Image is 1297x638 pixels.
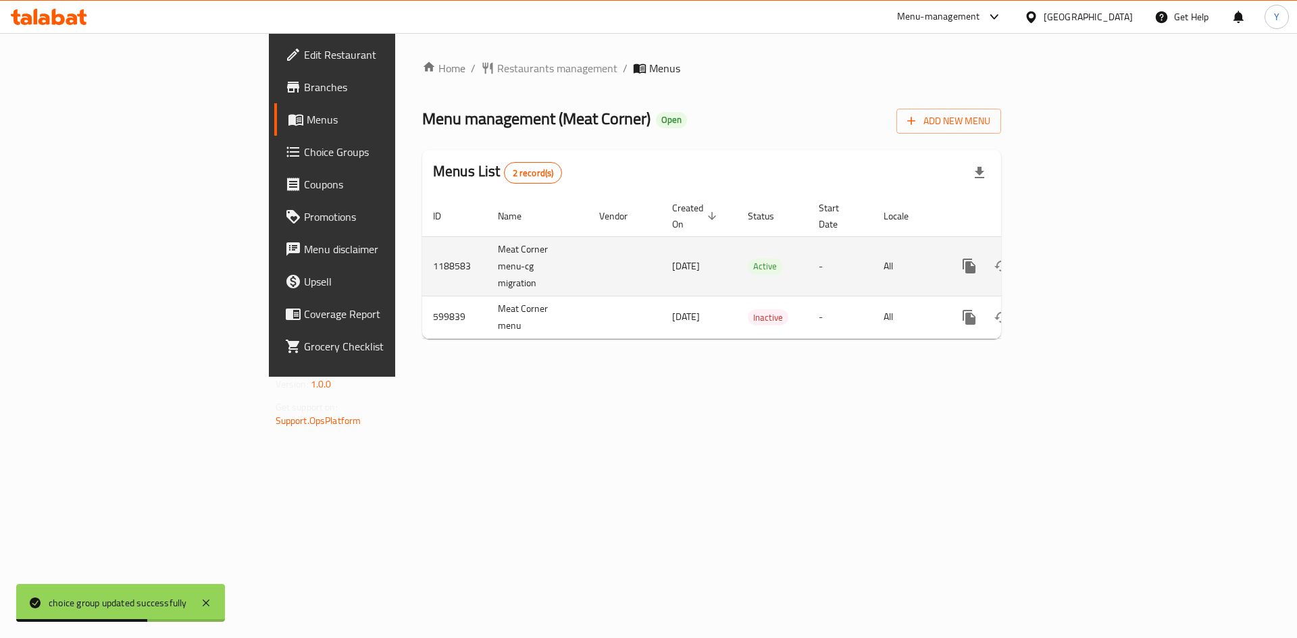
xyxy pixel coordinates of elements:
span: Coverage Report [304,306,475,322]
a: Coverage Report [274,298,486,330]
span: Created On [672,200,721,232]
span: Locale [884,208,926,224]
span: Vendor [599,208,645,224]
a: Coupons [274,168,486,201]
a: Grocery Checklist [274,330,486,363]
a: Menus [274,103,486,136]
button: more [953,250,986,282]
span: Get support on: [276,398,338,416]
span: Open [656,114,687,126]
span: Version: [276,375,309,393]
span: Menu management ( Meat Corner ) [422,103,651,134]
a: Upsell [274,265,486,298]
button: Add New Menu [896,109,1001,134]
span: Add New Menu [907,113,990,130]
div: Inactive [748,309,788,325]
a: Edit Restaurant [274,38,486,71]
div: Active [748,259,782,275]
span: Name [498,208,539,224]
td: All [873,236,942,296]
span: Grocery Checklist [304,338,475,354]
table: enhanced table [422,196,1094,339]
h2: Menus List [433,161,562,184]
a: Promotions [274,201,486,233]
li: / [623,60,628,76]
td: Meat Corner menu-cg migration [487,236,588,296]
span: Start Date [819,200,857,232]
span: Coupons [304,176,475,192]
a: Choice Groups [274,136,486,168]
span: [DATE] [672,257,700,275]
button: Change Status [986,301,1018,334]
button: Change Status [986,250,1018,282]
span: Active [748,259,782,274]
span: 2 record(s) [505,167,562,180]
span: 1.0.0 [311,375,332,393]
span: Inactive [748,310,788,325]
nav: breadcrumb [422,60,1001,76]
span: [DATE] [672,308,700,325]
div: Menu-management [897,9,980,25]
span: Branches [304,79,475,95]
td: - [808,236,873,296]
span: Promotions [304,209,475,225]
th: Actions [942,196,1094,237]
a: Branches [274,71,486,103]
div: Total records count [504,162,563,184]
span: Status [748,208,792,224]
td: - [808,296,873,338]
span: Restaurants management [497,60,617,76]
td: Meat Corner menu [487,296,588,338]
span: Y [1274,9,1279,24]
div: choice group updated successfully [49,595,187,610]
div: [GEOGRAPHIC_DATA] [1044,9,1133,24]
span: Menus [649,60,680,76]
button: more [953,301,986,334]
div: Open [656,112,687,128]
span: Upsell [304,273,475,290]
td: All [873,296,942,338]
span: Menu disclaimer [304,241,475,257]
a: Menu disclaimer [274,233,486,265]
a: Restaurants management [481,60,617,76]
span: Edit Restaurant [304,47,475,63]
span: Menus [307,111,475,128]
div: Export file [963,157,996,189]
span: Choice Groups [304,144,475,160]
span: ID [433,208,459,224]
a: Support.OpsPlatform [276,412,361,429]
